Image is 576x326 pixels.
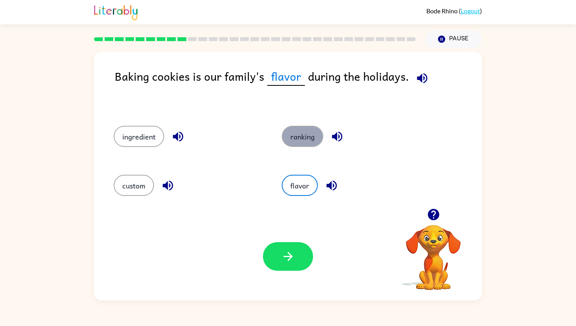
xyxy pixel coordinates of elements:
button: ingredient [114,126,164,147]
button: Pause [425,30,482,48]
button: ranking [282,126,323,147]
video: Your browser must support playing .mp4 files to use Literably. Please try using another browser. [394,213,473,291]
a: Logout [461,7,480,14]
button: flavor [282,175,318,196]
span: Bode Rhino [426,7,459,14]
div: Baking cookies is our family's during the holidays. [115,67,482,110]
button: custom [114,175,154,196]
span: flavor [267,67,305,86]
div: ( ) [426,7,482,14]
img: Literably [94,3,138,20]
